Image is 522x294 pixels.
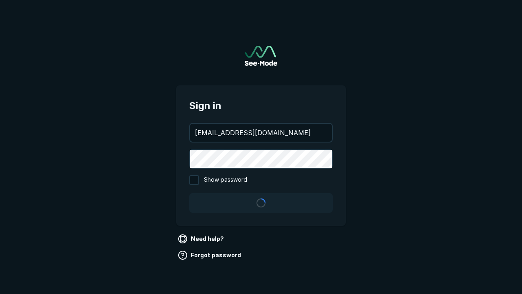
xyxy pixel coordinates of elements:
a: Need help? [176,232,227,245]
span: Sign in [189,98,333,113]
img: See-Mode Logo [245,46,277,66]
a: Go to sign in [245,46,277,66]
a: Forgot password [176,249,244,262]
input: your@email.com [190,124,332,142]
span: Show password [204,175,247,185]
